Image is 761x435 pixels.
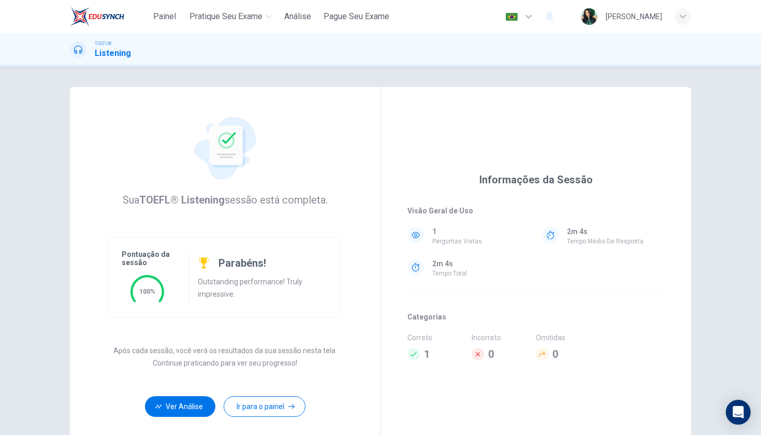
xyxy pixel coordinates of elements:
h4: 0 [552,346,558,363]
div: [PERSON_NAME] [606,10,662,23]
span: Incorreto [472,331,536,344]
p: Tempo médio de resposta [567,238,643,245]
text: 100% [139,287,155,295]
span: Categorias [407,311,664,323]
span: Análise [284,10,311,23]
p: Continue praticando para ver seu progresso! [153,359,297,367]
h4: 0 [488,346,494,363]
button: Pratique seu exame [185,7,276,26]
h6: Parabéns! [218,255,266,271]
span: Visão Geral de Uso [407,205,664,217]
span: Pratique seu exame [189,10,262,23]
button: Pague Seu Exame [319,7,393,26]
p: 2m 4s [567,225,588,238]
button: Ir para o painel [224,396,305,417]
span: Omitidas [536,331,600,344]
h6: Informações da Sessão [479,171,593,188]
img: EduSynch logo [70,6,124,27]
h4: 1 [424,346,430,363]
h6: Sua sessão está completa. [123,192,328,208]
span: Correto [407,331,472,344]
span: TOEFL® [95,40,111,47]
button: Painel [148,7,181,26]
button: Análise [280,7,315,26]
p: 2m 4s [432,257,453,270]
span: Pague Seu Exame [324,10,389,23]
img: Profile picture [581,8,597,25]
div: Open Intercom Messenger [726,400,751,425]
button: Ver Análise [145,396,215,417]
p: Tempo Total [432,270,467,277]
h1: Listening [95,47,131,60]
p: Pontuação da sessão [122,250,172,267]
p: Perguntas Vistas [432,238,482,245]
a: EduSynch logo [70,6,148,27]
p: Outstanding performance! Truly impressive. [198,275,328,300]
span: Painel [153,10,176,23]
p: Após cada sessão, você verá os resultados da sua sessão nesta tela. [113,346,337,355]
strong: TOEFL® Listening [139,194,225,206]
p: 1 [432,225,436,238]
img: pt [505,13,518,21]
